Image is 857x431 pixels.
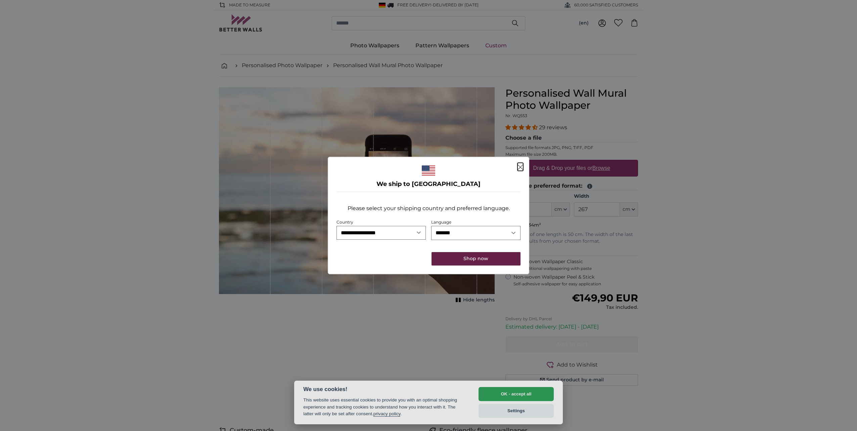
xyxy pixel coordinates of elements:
[432,252,521,266] button: Shop now
[336,180,521,189] h4: We ship to [GEOGRAPHIC_DATA]
[431,220,451,225] label: Language
[336,220,353,225] label: Country
[348,204,510,212] p: Please select your shipping country and preferred language.
[422,165,435,176] img: United States
[517,163,523,171] button: Close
